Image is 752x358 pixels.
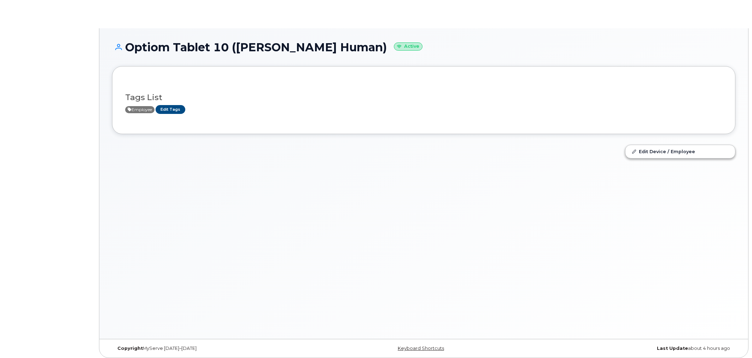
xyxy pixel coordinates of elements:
a: Keyboard Shortcuts [398,346,444,351]
div: about 4 hours ago [527,346,735,351]
span: Active [125,106,155,113]
strong: Last Update [657,346,688,351]
strong: Copyright [117,346,143,351]
div: MyServe [DATE]–[DATE] [112,346,320,351]
small: Active [394,42,422,51]
h1: Optiom Tablet 10 ([PERSON_NAME] Human) [112,41,735,53]
a: Edit Tags [156,105,185,114]
a: Edit Device / Employee [625,145,735,158]
h3: Tags List [125,93,722,102]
